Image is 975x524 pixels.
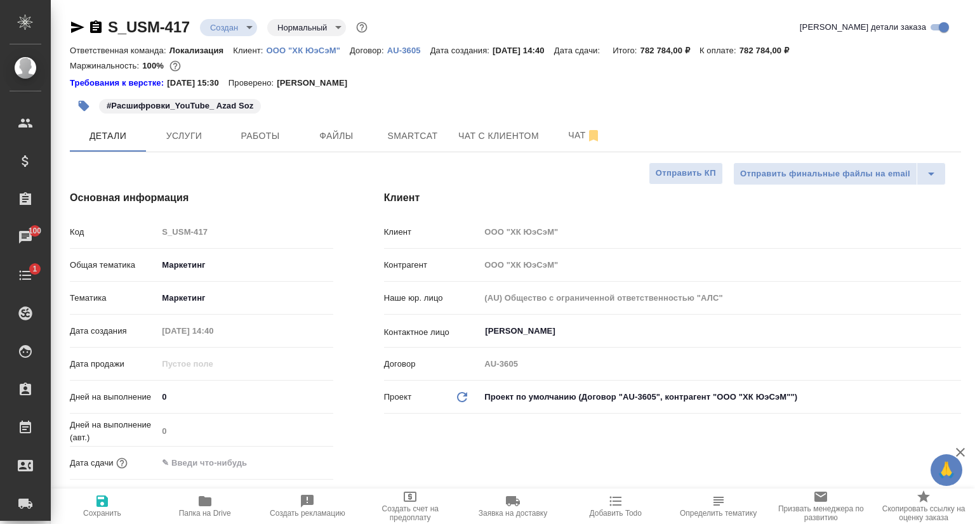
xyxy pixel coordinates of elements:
p: ООО "ХК ЮэСэМ" [267,46,350,55]
p: [PERSON_NAME] [277,77,357,89]
a: ООО "ХК ЮэСэМ" [267,44,350,55]
button: Создать счет на предоплату [359,488,461,524]
span: 100 [21,225,50,237]
p: Дата сдачи: [554,46,603,55]
button: Open [954,330,957,332]
button: Определить тематику [667,488,770,524]
div: Создан [200,19,257,36]
p: 782 784,00 ₽ [740,46,799,55]
span: [PERSON_NAME] детали заказа [800,21,926,34]
button: Добавить Todo [564,488,667,524]
span: Призвать менеджера по развитию [777,504,865,522]
span: Отправить КП [656,166,716,181]
button: Выбери, если сб и вс нужно считать рабочими днями для выполнения заказа. [181,488,197,504]
h4: Основная информация [70,190,333,206]
button: Заявка на доставку [461,488,564,524]
p: Договор: [350,46,387,55]
a: AU-3605 [387,44,430,55]
input: Пустое поле [480,223,961,241]
span: Создать счет на предоплату [366,504,454,522]
input: Пустое поле [480,256,961,274]
span: Папка на Drive [179,509,231,518]
div: split button [733,162,946,185]
input: Пустое поле [480,289,961,307]
button: Сохранить [51,488,154,524]
span: Услуги [154,128,215,144]
span: Расшифровки_YouTube_ Azad Soz [98,100,262,110]
a: Требования к верстке: [70,77,167,89]
p: Дней на выполнение (авт.) [70,419,157,444]
div: Создан [267,19,346,36]
button: 0.00 RUB; [167,58,183,74]
p: Дата сдачи [70,457,114,469]
span: Сохранить [83,509,121,518]
p: Дата продажи [70,358,157,370]
p: Итого: [613,46,640,55]
button: Скопировать ссылку на оценку заказа [872,488,975,524]
p: Контрагент [384,259,481,272]
span: Работы [230,128,291,144]
p: Клиент [384,226,481,239]
p: [DATE] 14:40 [493,46,554,55]
button: Добавить тэг [70,92,98,120]
p: Проект [384,391,412,403]
span: Добавить Todo [590,509,642,518]
p: Ответственная команда: [70,46,169,55]
span: Скопировать ссылку на оценку заказа [880,504,967,522]
a: 100 [3,221,48,253]
span: Чат [554,128,615,143]
p: Наше юр. лицо [384,292,481,305]
p: Дата создания [70,325,157,337]
input: ✎ Введи что-нибудь [157,454,269,472]
input: ✎ Введи что-нибудь [157,388,333,406]
p: Общая тематика [70,259,157,272]
button: Скопировать ссылку для ЯМессенджера [70,20,85,35]
button: Создать рекламацию [256,488,359,524]
span: Файлы [306,128,367,144]
input: Пустое поле [480,355,961,373]
span: Детали [77,128,138,144]
p: Тематика [70,292,157,305]
button: 🙏 [931,454,962,486]
a: 1 [3,259,48,291]
input: Пустое поле [157,422,333,440]
input: Пустое поле [157,223,333,241]
button: Нормальный [274,22,331,33]
p: Локализация [169,46,234,55]
span: Отправить финальные файлы на email [740,167,910,181]
p: #Расшифровки_YouTube_ Azad Soz [107,100,253,112]
input: Пустое поле [157,355,269,373]
div: Нажми, чтобы открыть папку с инструкцией [70,77,167,89]
div: Маркетинг [157,287,333,309]
svg: Отписаться [586,128,601,143]
button: Если добавить услуги и заполнить их объемом, то дата рассчитается автоматически [114,455,130,471]
p: Контактное лицо [384,326,481,339]
button: Папка на Drive [154,488,256,524]
a: S_USM-417 [108,18,190,36]
p: [DATE] 15:30 [167,77,229,89]
p: К оплате: [700,46,740,55]
p: 100% [142,61,167,70]
span: Smartcat [382,128,443,144]
p: AU-3605 [387,46,430,55]
p: Маржинальность: [70,61,142,70]
div: Проект по умолчанию (Договор "AU-3605", контрагент "ООО "ХК ЮэСэМ"") [480,386,961,408]
span: Заявка на доставку [479,509,547,518]
p: Дней на выполнение [70,391,157,403]
p: Код [70,226,157,239]
span: Создать рекламацию [270,509,345,518]
span: 1 [25,263,44,275]
h4: Клиент [384,190,961,206]
button: Отправить КП [649,162,723,185]
span: Определить тематику [680,509,757,518]
button: Создан [206,22,242,33]
span: 🙏 [936,457,957,483]
button: Призвать менеджера по развитию [769,488,872,524]
button: Отправить финальные файлы на email [733,162,917,185]
p: Проверено: [229,77,277,89]
p: 782 784,00 ₽ [640,46,700,55]
p: Клиент: [233,46,266,55]
span: Чат с клиентом [458,128,539,144]
button: Скопировать ссылку [88,20,103,35]
p: Дата создания: [430,46,493,55]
